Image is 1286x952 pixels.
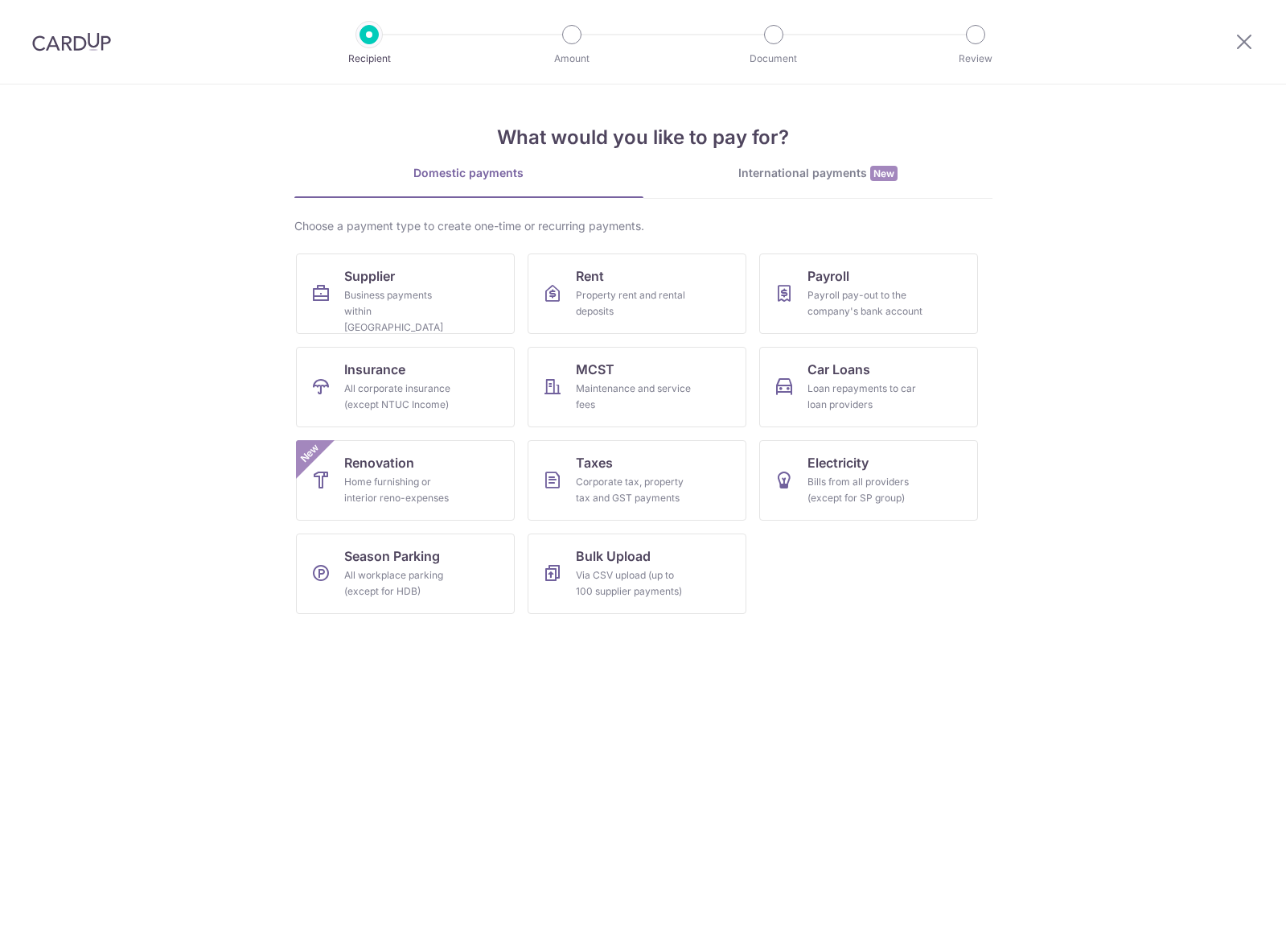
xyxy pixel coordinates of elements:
[296,440,515,521] a: RenovationHome furnishing or interior reno-expensesNew
[807,287,923,319] div: Payroll pay-out to the company's bank account
[576,567,692,600] div: Via CSV upload (up to 100 supplier payments)
[528,440,746,521] a: TaxesCorporate tax, property tax and GST payments
[344,474,460,506] div: Home furnishing or interior reno-expenses
[916,51,1035,67] p: Review
[294,218,992,234] div: Choose a payment type to create one-time or recurring payments.
[344,266,395,286] span: Supplier
[643,165,992,182] div: International payments
[714,51,833,67] p: Document
[512,51,631,67] p: Amount
[344,381,460,413] div: All corporate insurance (except NTUC Income)
[296,534,515,614] a: Season ParkingAll workplace parking (except for HDB)
[344,360,405,379] span: Insurance
[528,347,746,427] a: MCSTMaintenance and service fees
[807,360,870,379] span: Car Loans
[807,266,849,286] span: Payroll
[32,32,111,52] img: CardUp
[344,546,440,566] span: Season Parking
[807,453,869,472] span: Electricity
[576,381,692,413] div: Maintenance and service fees
[1183,904,1270,944] iframe: Opens a widget where you can find more information
[296,253,515,334] a: SupplierBusiness payments within [GEOGRAPHIC_DATA]
[807,474,923,506] div: Bills from all providers (except for SP group)
[759,440,978,521] a: ElectricityBills from all providers (except for SP group)
[759,253,978,334] a: PayrollPayroll pay-out to the company's bank account
[528,534,746,614] a: Bulk UploadVia CSV upload (up to 100 supplier payments)
[528,253,746,334] a: RentProperty rent and rental deposits
[807,381,923,413] div: Loan repayments to car loan providers
[344,453,414,472] span: Renovation
[576,287,692,319] div: Property rent and rental deposits
[576,453,613,472] span: Taxes
[759,347,978,427] a: Car LoansLoan repayments to car loan providers
[344,567,460,600] div: All workplace parking (except for HDB)
[576,360,614,379] span: MCST
[294,123,992,152] h4: What would you like to pay for?
[296,440,323,467] span: New
[296,347,515,427] a: InsuranceAll corporate insurance (except NTUC Income)
[576,546,651,566] span: Bulk Upload
[870,166,898,181] span: New
[294,165,643,181] div: Domestic payments
[310,51,429,67] p: Recipient
[576,266,604,286] span: Rent
[344,287,460,336] div: Business payments within [GEOGRAPHIC_DATA]
[576,474,692,506] div: Corporate tax, property tax and GST payments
